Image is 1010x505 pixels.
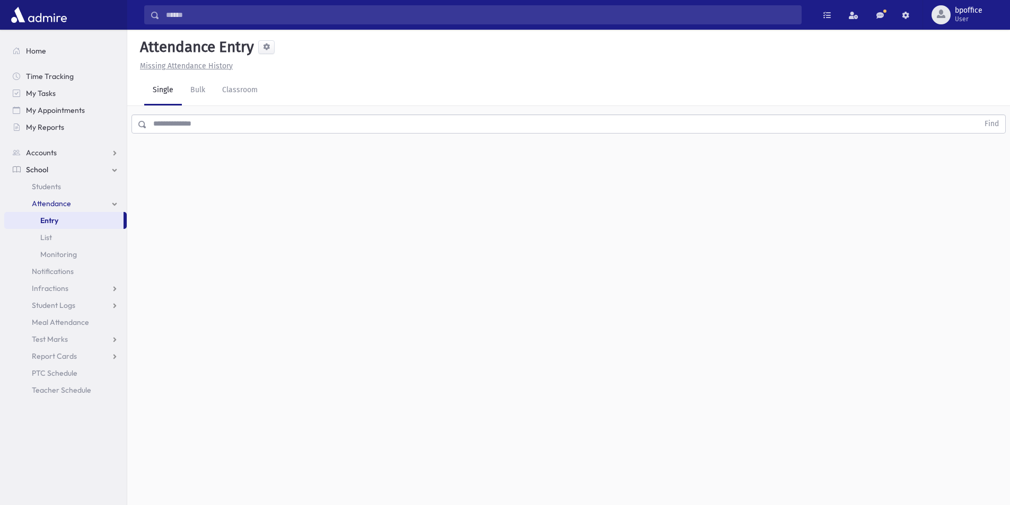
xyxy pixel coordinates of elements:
a: PTC Schedule [4,365,127,382]
span: Teacher Schedule [32,385,91,395]
a: Student Logs [4,297,127,314]
a: Infractions [4,280,127,297]
span: bpoffice [955,6,982,15]
span: Monitoring [40,250,77,259]
a: School [4,161,127,178]
a: Entry [4,212,124,229]
a: Missing Attendance History [136,61,233,70]
span: Students [32,182,61,191]
span: Entry [40,216,58,225]
h5: Attendance Entry [136,38,254,56]
span: School [26,165,48,174]
span: Accounts [26,148,57,157]
a: Notifications [4,263,127,280]
a: My Tasks [4,85,127,102]
button: Find [978,115,1005,133]
a: My Appointments [4,102,127,119]
a: Attendance [4,195,127,212]
span: User [955,15,982,23]
a: Test Marks [4,331,127,348]
span: My Reports [26,122,64,132]
a: Bulk [182,76,214,105]
a: My Reports [4,119,127,136]
span: Meal Attendance [32,317,89,327]
span: Infractions [32,283,68,293]
input: Search [160,5,801,24]
a: Students [4,178,127,195]
a: Home [4,42,127,59]
a: Accounts [4,144,127,161]
a: List [4,229,127,246]
span: My Tasks [26,88,56,98]
span: Test Marks [32,334,68,344]
span: Time Tracking [26,72,74,81]
a: Meal Attendance [4,314,127,331]
a: Time Tracking [4,68,127,85]
span: PTC Schedule [32,368,77,378]
a: Classroom [214,76,266,105]
a: Report Cards [4,348,127,365]
span: Home [26,46,46,56]
a: Monitoring [4,246,127,263]
span: My Appointments [26,105,85,115]
u: Missing Attendance History [140,61,233,70]
span: Attendance [32,199,71,208]
span: Notifications [32,267,74,276]
span: Student Logs [32,300,75,310]
span: List [40,233,52,242]
a: Single [144,76,182,105]
a: Teacher Schedule [4,382,127,398]
span: Report Cards [32,351,77,361]
img: AdmirePro [8,4,69,25]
